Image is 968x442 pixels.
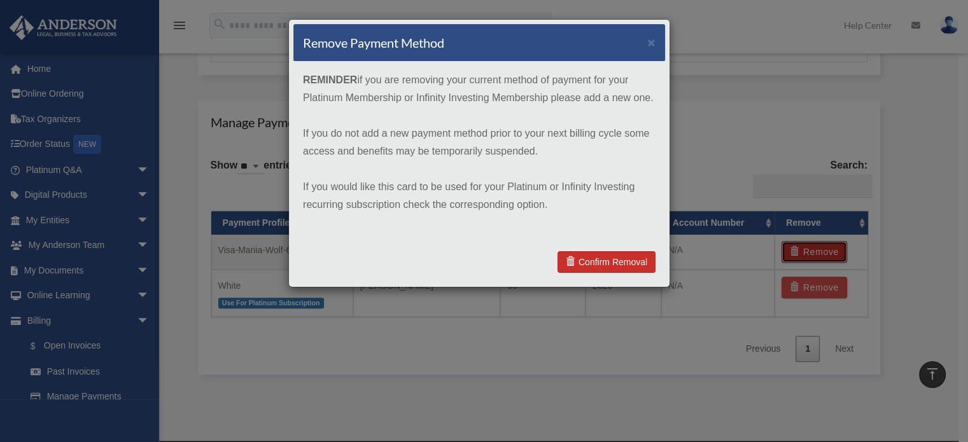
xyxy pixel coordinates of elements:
[558,251,656,273] a: Confirm Removal
[303,178,656,214] p: If you would like this card to be used for your Platinum or Infinity Investing recurring subscrip...
[293,62,665,241] div: if you are removing your current method of payment for your Platinum Membership or Infinity Inves...
[303,125,656,160] p: If you do not add a new payment method prior to your next billing cycle some access and benefits ...
[303,34,444,52] h4: Remove Payment Method
[303,74,357,85] strong: REMINDER
[647,36,656,49] button: ×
